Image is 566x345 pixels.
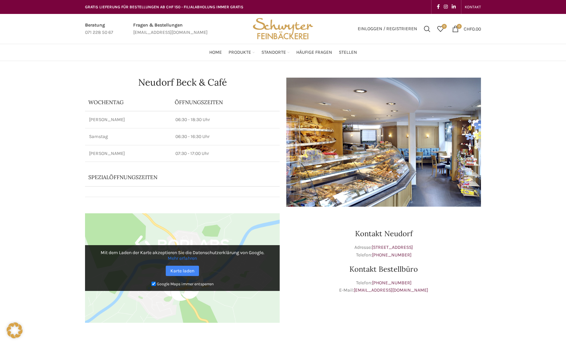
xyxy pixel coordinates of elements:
[372,244,413,250] a: [STREET_ADDRESS]
[286,230,481,237] h3: Kontakt Neudorf
[209,46,222,59] a: Home
[209,49,222,56] span: Home
[286,244,481,259] p: Adresse: Telefon:
[442,2,450,12] a: Instagram social link
[358,27,417,31] span: Einloggen / Registrieren
[166,266,199,276] a: Karte laden
[464,26,481,32] bdi: 0.00
[90,250,275,261] p: Mit dem Laden der Karte akzeptieren Sie die Datenschutzerklärung von Google.
[89,133,167,140] p: Samstag
[175,150,276,157] p: 07:30 - 17:00 Uhr
[354,22,421,35] a: Einloggen / Registrieren
[461,0,484,14] div: Secondary navigation
[229,46,255,59] a: Produkte
[442,24,447,29] span: 0
[450,2,458,12] a: Linkedin social link
[372,280,412,286] a: [PHONE_NUMBER]
[89,150,167,157] p: [PERSON_NAME]
[296,49,332,56] span: Häufige Fragen
[175,99,276,106] p: ÖFFNUNGSZEITEN
[286,265,481,273] h3: Kontakt Bestellbüro
[339,49,357,56] span: Stellen
[464,26,472,32] span: CHF
[151,282,156,286] input: Google Maps immer entsperren
[354,287,428,293] a: [EMAIL_ADDRESS][DOMAIN_NAME]
[88,99,168,106] p: Wochentag
[229,49,251,56] span: Produkte
[434,22,447,35] div: Meine Wunschliste
[85,78,280,87] h1: Neudorf Beck & Café
[261,46,290,59] a: Standorte
[250,14,316,44] img: Bäckerei Schwyter
[85,213,280,323] img: Google Maps
[421,22,434,35] a: Suchen
[175,116,276,123] p: 06:30 - 18:30 Uhr
[168,255,197,261] a: Mehr erfahren
[457,24,462,29] span: 0
[286,279,481,294] p: Telefon: E-Mail:
[175,133,276,140] p: 06:30 - 16:30 Uhr
[435,2,442,12] a: Facebook social link
[133,22,208,36] a: Infobox link
[449,22,484,35] a: 0 CHF0.00
[82,46,484,59] div: Main navigation
[261,49,286,56] span: Standorte
[250,26,316,31] a: Site logo
[465,0,481,14] a: KONTAKT
[85,22,113,36] a: Infobox link
[434,22,447,35] a: 0
[88,173,258,181] p: Spezialöffnungszeiten
[85,5,243,9] span: GRATIS LIEFERUNG FÜR BESTELLUNGEN AB CHF 150 - FILIALABHOLUNG IMMER GRATIS
[89,116,167,123] p: [PERSON_NAME]
[296,46,332,59] a: Häufige Fragen
[339,46,357,59] a: Stellen
[465,5,481,9] span: KONTAKT
[372,252,412,258] a: [PHONE_NUMBER]
[157,282,214,286] small: Google Maps immer entsperren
